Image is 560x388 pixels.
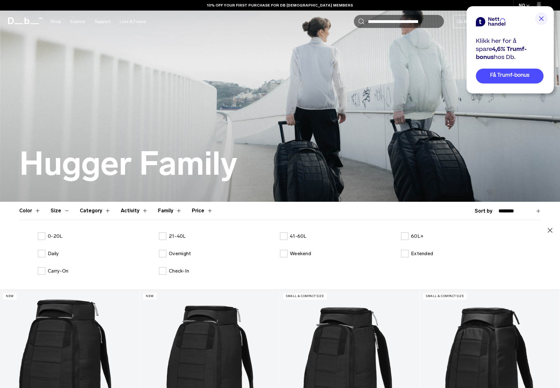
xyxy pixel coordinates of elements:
[46,11,151,33] nav: Main Navigation
[51,202,70,220] button: Toggle Filter
[143,293,156,300] p: New
[95,11,111,33] a: Support
[290,250,311,257] p: Weekend
[48,250,59,257] p: Daily
[169,250,191,257] p: Overnight
[80,202,111,220] button: Toggle Filter
[290,232,307,240] p: 41-60L
[476,69,544,83] a: Få Trumf-bonus
[48,267,68,275] p: Carry-On
[535,12,548,25] img: close button
[19,202,41,220] button: Toggle Filter
[70,11,85,33] a: Explore
[453,15,479,28] a: Db Black
[120,11,146,33] a: Lost & Found
[169,232,186,240] p: 21-40L
[283,293,327,300] p: Small & Compact Size
[169,267,189,275] p: Check-In
[3,293,16,300] p: New
[51,11,61,33] a: Shop
[476,45,527,61] span: 4,6% Trumf-bonus
[490,72,530,79] span: Få Trumf-bonus
[19,146,237,182] h1: Hugger Family
[476,37,544,61] div: Klikk her for å spare hos Db.
[207,2,353,8] a: 10% OFF YOUR FIRST PURCHASE FOR DB [DEMOGRAPHIC_DATA] MEMBERS
[121,202,148,220] button: Toggle Filter
[192,202,213,220] button: Toggle Price
[48,232,62,240] p: 0-20L
[158,202,182,220] button: Toggle Filter
[411,232,423,240] p: 60L+
[476,17,505,26] img: netthandel brand logo
[411,250,433,257] p: Extended
[423,293,467,300] p: Small & Compact Size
